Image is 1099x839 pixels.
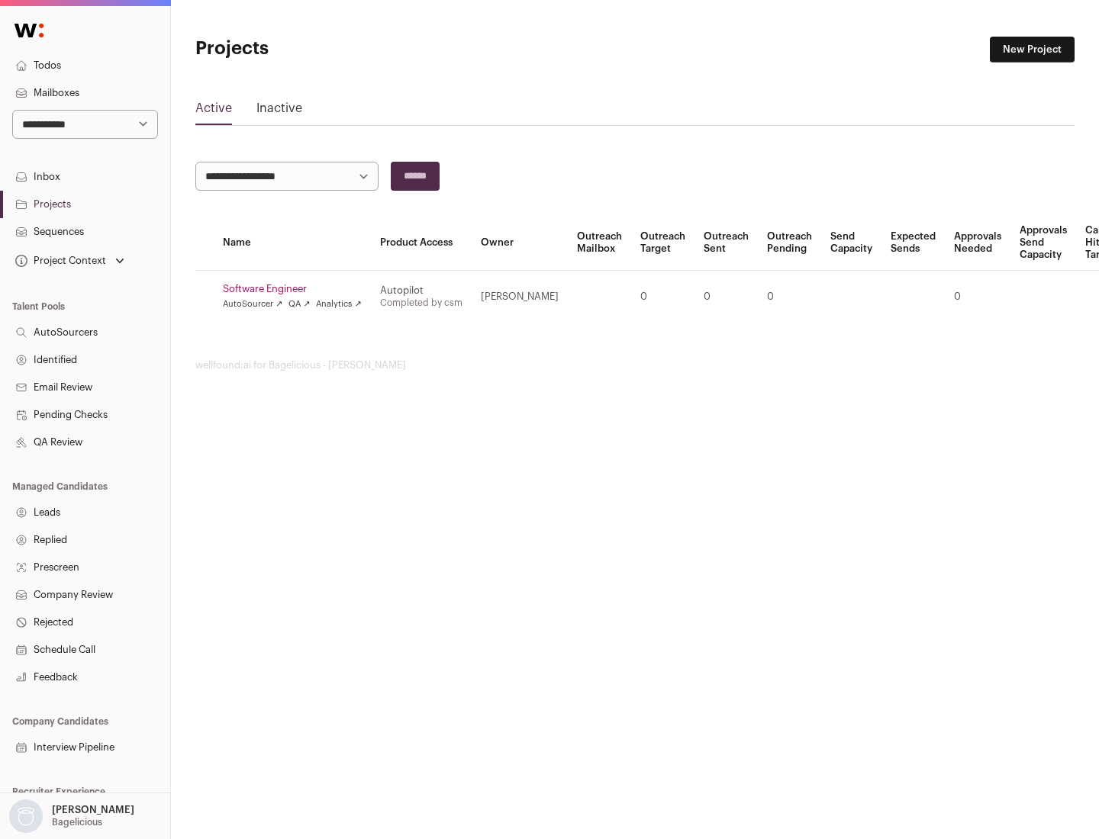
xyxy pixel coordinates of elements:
[881,215,945,271] th: Expected Sends
[256,99,302,124] a: Inactive
[472,271,568,323] td: [PERSON_NAME]
[52,804,134,816] p: [PERSON_NAME]
[380,284,462,297] div: Autopilot
[568,215,631,271] th: Outreach Mailbox
[1010,215,1076,271] th: Approvals Send Capacity
[195,99,232,124] a: Active
[12,255,106,267] div: Project Context
[316,298,361,310] a: Analytics ↗
[758,271,821,323] td: 0
[371,215,472,271] th: Product Access
[223,283,362,295] a: Software Engineer
[945,271,1010,323] td: 0
[945,215,1010,271] th: Approvals Needed
[695,215,758,271] th: Outreach Sent
[6,15,52,46] img: Wellfound
[52,816,102,828] p: Bagelicious
[472,215,568,271] th: Owner
[631,271,695,323] td: 0
[6,799,137,833] button: Open dropdown
[9,799,43,833] img: nopic.png
[195,37,488,61] h1: Projects
[195,359,1075,371] footer: wellfound:ai for Bagelicious - [PERSON_NAME]
[631,215,695,271] th: Outreach Target
[12,250,127,272] button: Open dropdown
[821,215,881,271] th: Send Capacity
[380,298,462,307] a: Completed by csm
[990,37,1075,63] a: New Project
[758,215,821,271] th: Outreach Pending
[223,298,282,310] a: AutoSourcer ↗
[288,298,310,310] a: QA ↗
[695,271,758,323] td: 0
[214,215,371,271] th: Name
